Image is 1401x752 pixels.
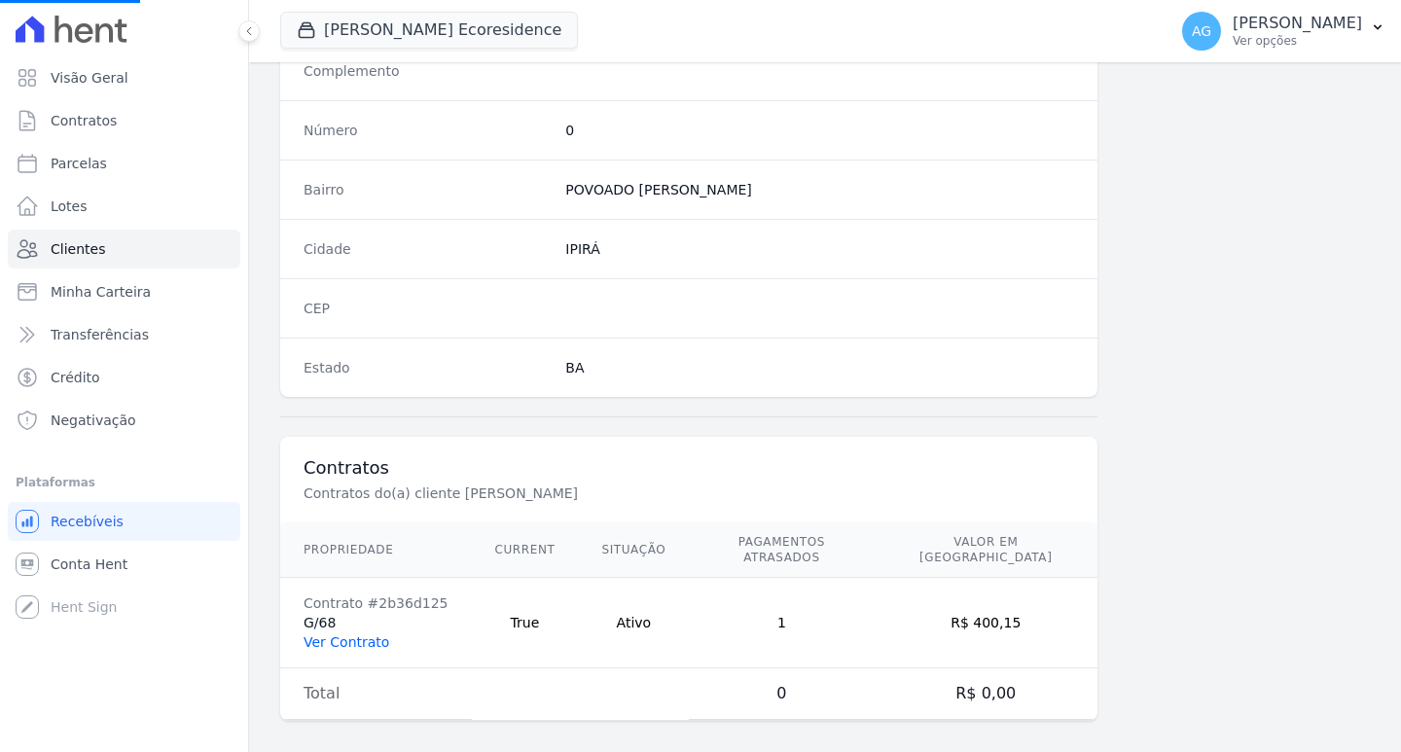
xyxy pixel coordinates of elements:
[8,502,240,541] a: Recebíveis
[51,512,124,531] span: Recebíveis
[689,668,874,720] td: 0
[304,61,550,81] dt: Complemento
[51,282,151,302] span: Minha Carteira
[689,522,874,578] th: Pagamentos Atrasados
[304,239,550,259] dt: Cidade
[280,12,578,49] button: [PERSON_NAME] Ecoresidence
[304,180,550,199] dt: Bairro
[51,325,149,344] span: Transferências
[51,368,100,387] span: Crédito
[51,555,127,574] span: Conta Hent
[1167,4,1401,58] button: AG [PERSON_NAME] Ver opções
[565,180,1074,199] dd: POVOADO [PERSON_NAME]
[8,144,240,183] a: Parcelas
[8,545,240,584] a: Conta Hent
[304,634,389,650] a: Ver Contrato
[875,522,1097,578] th: Valor em [GEOGRAPHIC_DATA]
[304,121,550,140] dt: Número
[304,299,550,318] dt: CEP
[1233,14,1362,33] p: [PERSON_NAME]
[304,483,957,503] p: Contratos do(a) cliente [PERSON_NAME]
[280,668,472,720] td: Total
[8,401,240,440] a: Negativação
[8,230,240,269] a: Clientes
[8,187,240,226] a: Lotes
[8,315,240,354] a: Transferências
[51,197,88,216] span: Lotes
[472,578,579,668] td: True
[472,522,579,578] th: Current
[304,593,449,613] div: Contrato #2b36d125
[304,456,1074,480] h3: Contratos
[8,58,240,97] a: Visão Geral
[565,239,1074,259] dd: IPIRÁ
[51,239,105,259] span: Clientes
[280,578,472,668] td: G/68
[51,154,107,173] span: Parcelas
[565,121,1074,140] dd: 0
[51,411,136,430] span: Negativação
[51,68,128,88] span: Visão Geral
[578,522,689,578] th: Situação
[875,668,1097,720] td: R$ 0,00
[51,111,117,130] span: Contratos
[16,471,233,494] div: Plataformas
[8,272,240,311] a: Minha Carteira
[304,358,550,377] dt: Estado
[8,101,240,140] a: Contratos
[280,522,472,578] th: Propriedade
[565,358,1074,377] dd: BA
[1192,24,1211,38] span: AG
[8,358,240,397] a: Crédito
[875,578,1097,668] td: R$ 400,15
[578,578,689,668] td: Ativo
[689,578,874,668] td: 1
[1233,33,1362,49] p: Ver opções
